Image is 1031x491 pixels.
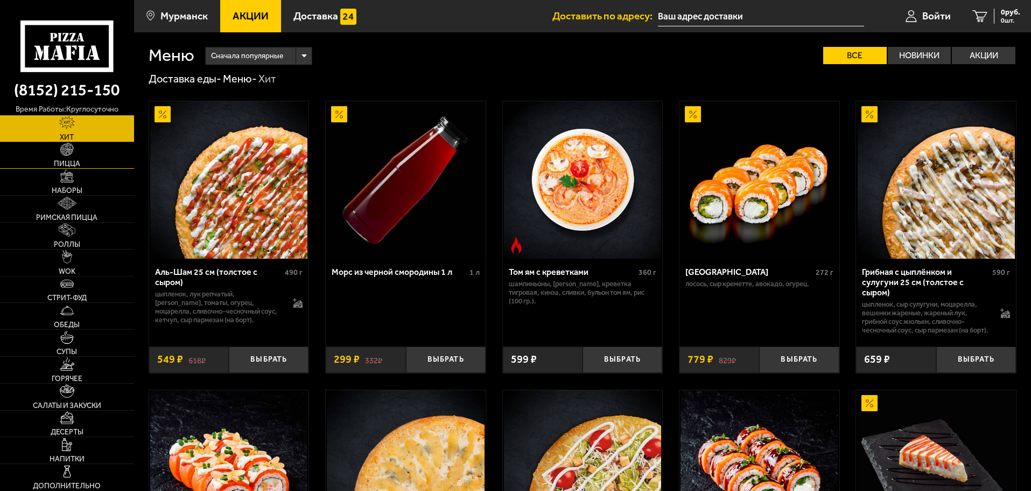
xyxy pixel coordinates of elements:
span: 590 г [992,268,1010,277]
s: 332 ₽ [365,354,382,365]
img: Том ям с креветками [504,101,661,259]
span: Горячее [52,375,82,383]
span: Сначала популярные [211,46,283,66]
img: Акционный [861,106,878,122]
div: [GEOGRAPHIC_DATA] [685,267,813,277]
span: 549 ₽ [157,354,183,365]
p: шампиньоны, [PERSON_NAME], креветка тигровая, кинза, сливки, бульон том ям, рис (100 гр.). [509,280,657,306]
span: Мурманск [160,11,208,21]
div: Грибная с цыплёнком и сулугуни 25 см (толстое с сыром) [862,267,990,298]
span: Пицца [54,160,80,168]
span: 1 л [469,268,480,277]
span: Дополнительно [33,482,101,490]
span: WOK [59,268,75,275]
div: Морс из черной смородины 1 л [332,267,467,277]
img: Аль-Шам 25 см (толстое с сыром) [150,101,307,259]
span: Акции [233,11,269,21]
label: Все [823,47,887,64]
a: АкционныйФиладельфия [679,101,839,259]
span: Доставить по адресу: [552,11,658,21]
img: Акционный [331,106,347,122]
a: АкционныйАль-Шам 25 см (толстое с сыром) [149,101,309,259]
button: Выбрать [406,347,486,373]
img: Филадельфия [681,101,838,259]
img: 15daf4d41897b9f0e9f617042186c801.svg [340,9,356,25]
div: Аль-Шам 25 см (толстое с сыром) [155,267,283,287]
button: Выбрать [583,347,662,373]
p: цыпленок, лук репчатый, [PERSON_NAME], томаты, огурец, моцарелла, сливочно-чесночный соус, кетчуп... [155,290,283,324]
span: 360 г [639,268,656,277]
label: Акции [952,47,1015,64]
h1: Меню [149,47,194,64]
span: 659 ₽ [864,354,890,365]
button: Выбрать [229,347,308,373]
img: Морс из черной смородины 1 л [327,101,484,259]
img: Грибная с цыплёнком и сулугуни 25 см (толстое с сыром) [858,101,1015,259]
p: лосось, Сыр креметте, авокадо, огурец. [685,280,833,288]
img: Акционный [685,106,701,122]
a: Доставка еды- [149,72,221,85]
div: Том ям с креветками [509,267,636,277]
span: Войти [922,11,951,21]
a: Меню- [223,72,257,85]
div: Хит [258,72,276,86]
span: Наборы [52,187,82,195]
button: Выбрать [936,347,1016,373]
a: Острое блюдоТом ям с креветками [503,101,663,259]
span: Напитки [50,455,85,463]
span: 272 г [816,268,833,277]
button: Выбрать [759,347,839,373]
input: Ваш адрес доставки [658,6,864,26]
span: Десерты [51,428,83,436]
span: Доставка [293,11,338,21]
img: Акционный [861,395,878,411]
span: 490 г [285,268,303,277]
label: Новинки [888,47,951,64]
span: Супы [57,348,77,356]
span: Хит [60,134,74,141]
span: Салаты и закуски [33,402,101,410]
span: 0 шт. [1001,17,1020,24]
span: Обеды [54,321,80,329]
span: Римская пицца [36,214,97,222]
s: 829 ₽ [719,354,736,365]
img: Острое блюдо [508,237,524,253]
span: Роллы [54,241,80,248]
span: 779 ₽ [688,354,713,365]
span: 299 ₽ [334,354,360,365]
a: АкционныйГрибная с цыплёнком и сулугуни 25 см (толстое с сыром) [856,101,1016,259]
a: АкционныйМорс из черной смородины 1 л [326,101,486,259]
s: 618 ₽ [188,354,206,365]
span: 599 ₽ [511,354,537,365]
p: цыпленок, сыр сулугуни, моцарелла, вешенки жареные, жареный лук, грибной соус Жюльен, сливочно-че... [862,300,990,335]
img: Акционный [155,106,171,122]
span: Стрит-фуд [47,294,87,302]
span: 0 руб. [1001,9,1020,16]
